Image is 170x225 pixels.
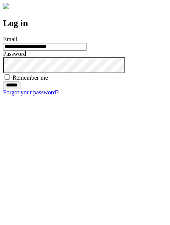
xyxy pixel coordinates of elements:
[3,36,17,42] label: Email
[12,74,48,81] label: Remember me
[3,3,9,9] img: logo-4e3dc11c47720685a147b03b5a06dd966a58ff35d612b21f08c02c0306f2b779.png
[3,18,167,28] h2: Log in
[3,51,26,57] label: Password
[3,89,59,96] a: Forgot your password?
